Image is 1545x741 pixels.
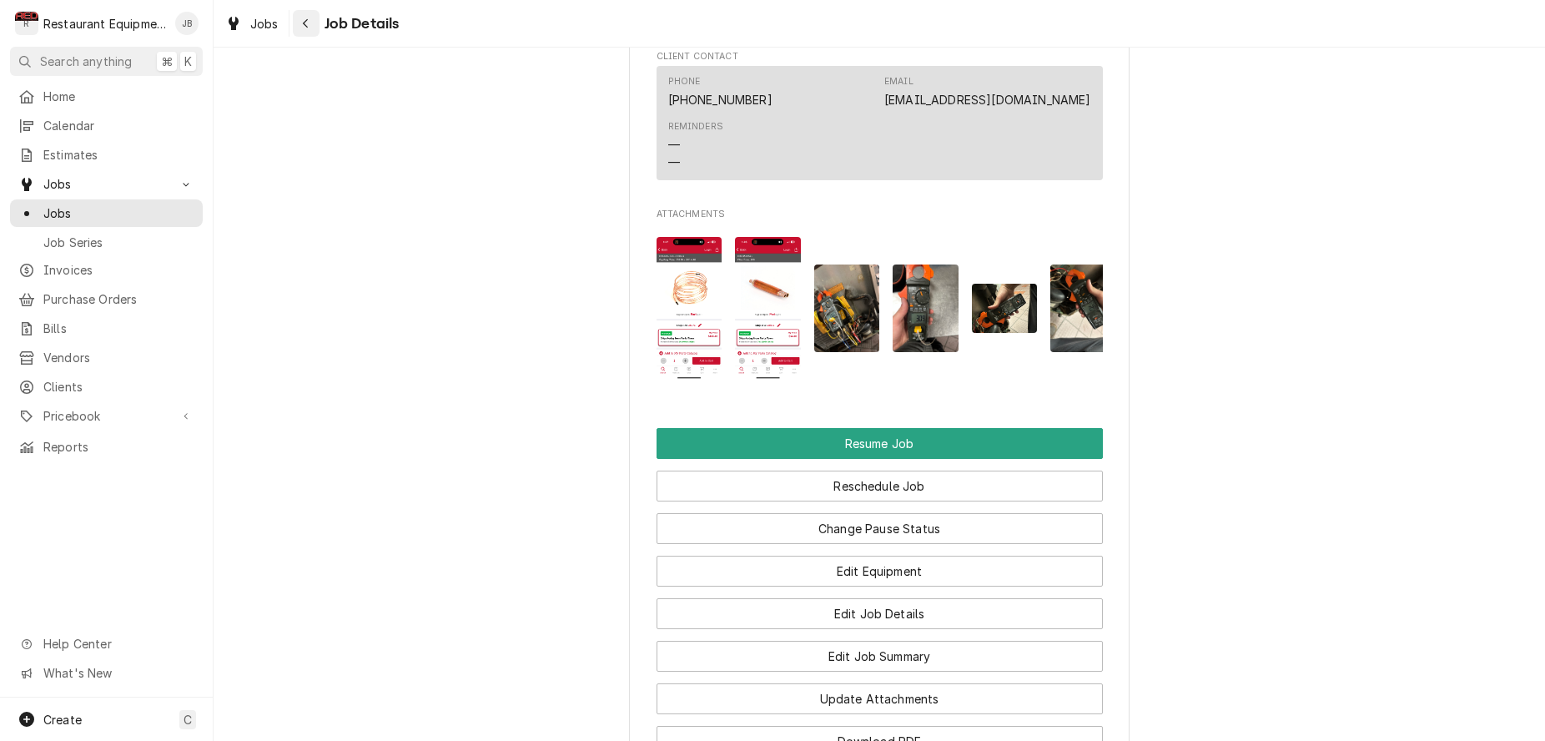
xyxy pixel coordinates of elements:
button: Navigate back [293,10,320,37]
span: ⌘ [161,53,173,70]
button: Change Pause Status [657,513,1103,544]
div: Email [884,75,1090,108]
div: — [668,136,680,154]
span: Reports [43,438,194,456]
span: Jobs [250,15,279,33]
a: Reports [10,433,203,461]
button: Edit Equipment [657,556,1103,587]
div: Button Group Row [657,587,1103,629]
div: R [15,12,38,35]
a: Go to What's New [10,659,203,687]
div: Button Group Row [657,459,1103,502]
span: Job Series [43,234,194,251]
div: Button Group Row [657,629,1103,672]
a: Calendar [10,112,203,139]
div: Client Contact [657,50,1103,188]
img: Dg5XLIqPQ4Cd9NbAx4tf [814,265,880,352]
button: Update Attachments [657,683,1103,714]
span: Clients [43,378,194,396]
div: Contact [657,66,1103,180]
a: Go to Pricebook [10,402,203,430]
a: Bills [10,315,203,342]
img: 5dgAEB6rQFKyHXBCzV93 [972,284,1038,333]
img: w1yOWz8pRHwyzsJ82TFg [893,265,959,352]
a: Estimates [10,141,203,169]
div: Email [884,75,913,88]
a: Jobs [10,199,203,227]
img: DYNuYQVQGS4szB84TMhe [1050,265,1116,352]
span: Vendors [43,349,194,366]
a: Go to Help Center [10,630,203,658]
span: What's New [43,664,193,682]
span: Job Details [320,13,400,35]
a: Go to Jobs [10,170,203,198]
button: Search anything⌘K [10,47,203,76]
div: Jaired Brunty's Avatar [175,12,199,35]
span: Estimates [43,146,194,164]
a: Invoices [10,256,203,284]
div: Button Group Row [657,544,1103,587]
div: Restaurant Equipment Diagnostics [43,15,166,33]
div: JB [175,12,199,35]
a: Purchase Orders [10,285,203,313]
span: Home [43,88,194,105]
div: Phone [668,75,772,108]
a: [EMAIL_ADDRESS][DOMAIN_NAME] [884,93,1090,107]
span: Search anything [40,53,132,70]
button: Resume Job [657,428,1103,459]
span: Bills [43,320,194,337]
span: Attachments [657,208,1103,221]
div: Restaurant Equipment Diagnostics's Avatar [15,12,38,35]
span: Pricebook [43,407,169,425]
div: Phone [668,75,701,88]
button: Edit Job Details [657,598,1103,629]
div: Reminders [668,120,723,171]
button: Reschedule Job [657,471,1103,502]
a: Home [10,83,203,110]
a: Clients [10,373,203,401]
div: Attachments [657,208,1103,393]
span: Help Center [43,635,193,653]
span: K [184,53,192,70]
span: Purchase Orders [43,290,194,308]
a: Jobs [219,10,285,38]
img: jFy7vVl4SKOoz4VGkcvX [735,237,801,380]
span: Create [43,713,82,727]
div: — [668,154,680,171]
div: Button Group Row [657,502,1103,544]
span: Client Contact [657,50,1103,63]
span: Jobs [43,175,169,193]
div: Reminders [668,120,723,134]
div: Button Group Row [657,428,1103,459]
span: C [184,711,192,728]
a: Job Series [10,229,203,256]
a: Vendors [10,344,203,371]
span: Attachments [657,224,1103,393]
span: Jobs [43,204,194,222]
span: Invoices [43,261,194,279]
div: Client Contact List [657,66,1103,188]
div: Button Group Row [657,672,1103,714]
a: [PHONE_NUMBER] [668,93,772,107]
span: Calendar [43,117,194,134]
img: dLENFWbjQGuVCQzfSw49 [657,237,722,380]
button: Edit Job Summary [657,641,1103,672]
